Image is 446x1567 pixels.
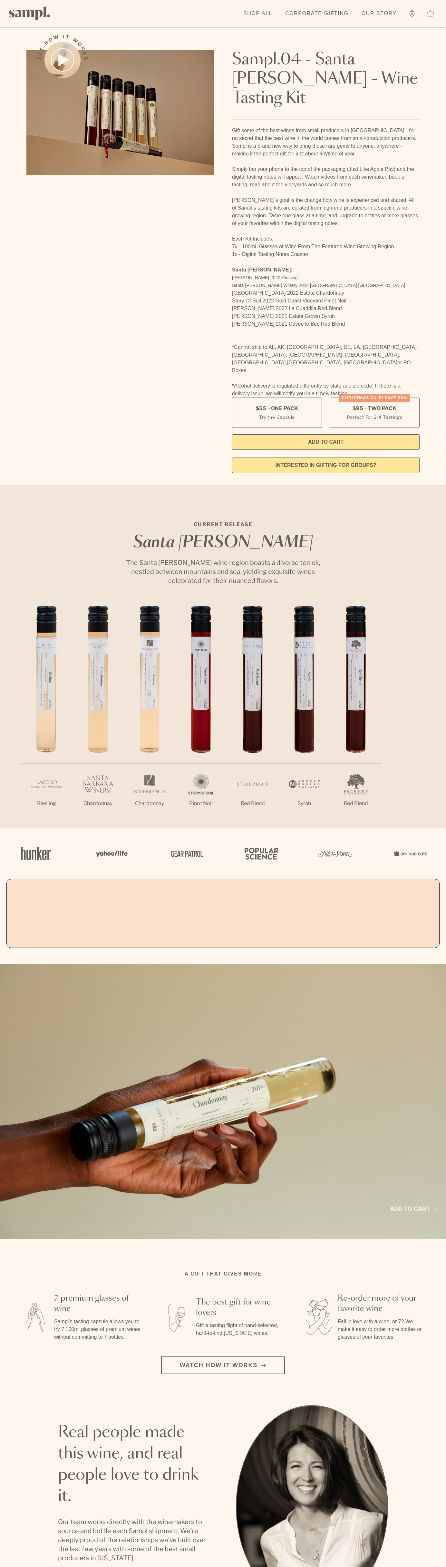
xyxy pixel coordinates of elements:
li: Story Of Soil 2022 Gold Coast Vineyard Pinot Noir [232,297,420,305]
a: Our Story [358,6,400,21]
li: [PERSON_NAME] 2021 Estate Grown Syrah [232,312,420,320]
p: The Santa [PERSON_NAME] wine region boasts a diverse terroir, nestled between mountains and sea, ... [120,558,326,585]
img: Artboard_7_5b34974b-f019-449e-91fb-745f8d0877ee_x450.png [391,840,429,867]
h3: The best gift for wine lovers [196,1297,284,1318]
p: Fall in love with a wine, or 7? We make it easy to order more bottles or glasses of your favorites. [338,1318,425,1341]
a: Add to cart [390,1205,437,1213]
button: Add to Cart [232,434,420,450]
h3: 7 premium glasses of wine [54,1293,142,1314]
h2: Real people made this wine, and real people love to drink it. [58,1422,210,1507]
img: Artboard_5_7fdae55a-36fd-43f7-8bfd-f74a06a2878e_x450.png [166,840,205,867]
p: Chardonnay [72,800,124,807]
span: $95 - Two Pack [353,405,397,412]
li: [GEOGRAPHIC_DATA] 2022 Estate Chardonnay [232,289,420,297]
p: Red Blend [227,800,278,807]
span: [PERSON_NAME] 2022 Riesling [232,275,298,280]
img: Artboard_6_04f9a106-072f-468a-bdd7-f11783b05722_x450.png [92,840,130,867]
p: Red Blend [330,800,382,807]
li: [PERSON_NAME] 2022 La Cuadrilla Red Blend [232,305,420,312]
button: Watch how it works [161,1356,285,1374]
h1: Sampl.04 - Santa [PERSON_NAME] - Wine Tasting Kit [232,50,420,108]
span: [GEOGRAPHIC_DATA], [GEOGRAPHIC_DATA] [287,360,397,365]
span: Santa [PERSON_NAME] Winery 2022 [GEOGRAPHIC_DATA] [GEOGRAPHIC_DATA] [232,283,405,288]
a: Shop All [240,6,276,21]
p: Chardonnay [124,800,175,807]
p: Gift a tasting flight of hand-selected, hard-to-find [US_STATE] wines. [196,1322,284,1337]
a: interested in gifting for groups? [232,458,420,473]
span: $55 - One Pack [256,405,298,412]
p: Sampl's tasting capsule allows you to try 7 100ml glasses of premium wines without committing to ... [54,1318,142,1341]
p: Our team works directly with the winemakers to source and bottle each Sampl shipment. We’re deepl... [58,1517,210,1562]
img: Sampl.04 - Santa Barbara - Wine Tasting Kit [26,50,214,175]
em: Santa [PERSON_NAME] [133,535,313,550]
p: CURRENT RELEASE [120,521,326,528]
strong: Santa [PERSON_NAME]: [232,267,293,272]
p: Syrah [278,800,330,807]
h3: Re-order more of your favorite wine [338,1293,425,1314]
a: Corporate Gifting [282,6,352,21]
p: Riesling [21,800,72,807]
p: Pinot Noir [175,800,227,807]
li: [PERSON_NAME] 2021 Cuvee le Bec Red Blend [232,320,420,328]
img: Artboard_4_28b4d326-c26e-48f9-9c80-911f17d6414e_x450.png [241,840,280,867]
small: Try the Capsule [259,414,295,420]
small: Perfect For 2-4 Tastings [347,414,402,420]
img: Artboard_3_0b291449-6e8c-4d07-b2c2-3f3601a19cd1_x450.png [316,840,354,867]
img: Artboard_1_c8cd28af-0030-4af1-819c-248e302c7f06_x450.png [17,840,55,867]
div: Christmas SALE! Save 20% [339,394,410,402]
img: Sampl logo [9,6,50,20]
div: Gift some of the best wines from small producers in [GEOGRAPHIC_DATA]. It’s no secret that the be... [232,127,420,398]
h2: A gift that gives more [185,1270,262,1278]
span: , [286,360,287,365]
button: See how it works [44,42,81,78]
